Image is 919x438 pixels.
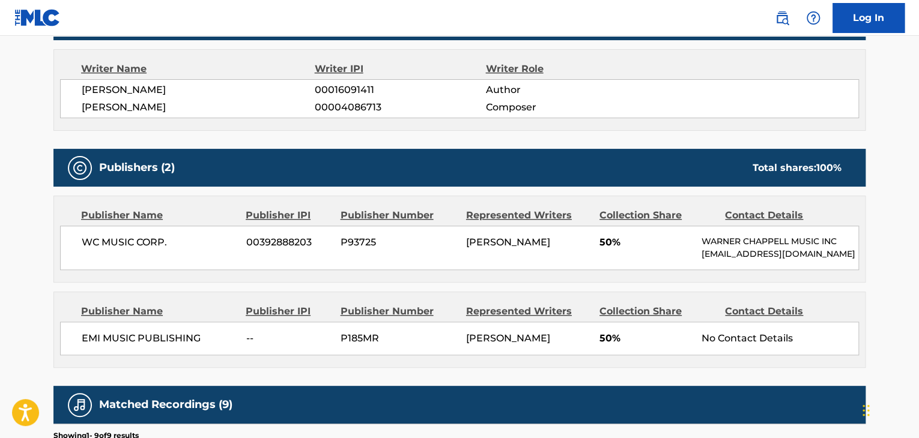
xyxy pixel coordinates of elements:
h5: Matched Recordings (9) [99,398,232,412]
div: Publisher Name [81,304,237,319]
span: WC MUSIC CORP. [82,235,237,250]
span: 50% [599,235,693,250]
div: Publisher Number [340,208,456,223]
div: Drag [863,392,870,428]
div: Writer Name [81,62,315,76]
div: Represented Writers [466,208,590,223]
span: Composer [485,100,641,115]
span: 50% [599,331,693,346]
div: Collection Share [599,208,716,223]
span: 00016091411 [315,83,485,97]
div: Help [801,6,825,30]
span: [PERSON_NAME] [466,332,550,344]
div: Publisher Name [81,208,237,223]
span: -- [246,331,332,346]
img: Matched Recordings [73,398,87,412]
span: [PERSON_NAME] [82,100,315,115]
img: Publishers [73,161,87,175]
div: Represented Writers [466,304,590,319]
span: [PERSON_NAME] [466,236,550,248]
div: Contact Details [725,208,842,223]
span: P185MR [341,331,457,346]
div: Total shares: [753,161,842,175]
a: Log In [833,3,905,33]
div: Publisher Number [340,304,456,319]
iframe: Chat Widget [859,380,919,438]
div: Publisher IPI [246,208,331,223]
span: Author [485,83,641,97]
span: 00392888203 [246,235,332,250]
div: No Contact Details [702,331,858,346]
div: Writer IPI [315,62,486,76]
h5: Publishers (2) [99,161,175,175]
span: 100 % [816,162,842,173]
a: Public Search [770,6,794,30]
span: 00004086713 [315,100,485,115]
div: Contact Details [725,304,842,319]
img: search [775,11,789,25]
img: MLC Logo [14,9,61,26]
div: Writer Role [485,62,641,76]
span: EMI MUSIC PUBLISHING [82,331,237,346]
p: WARNER CHAPPELL MUSIC INC [702,235,858,248]
span: P93725 [341,235,457,250]
div: Publisher IPI [246,304,331,319]
span: [PERSON_NAME] [82,83,315,97]
div: Collection Share [599,304,716,319]
p: [EMAIL_ADDRESS][DOMAIN_NAME] [702,248,858,260]
img: help [806,11,820,25]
